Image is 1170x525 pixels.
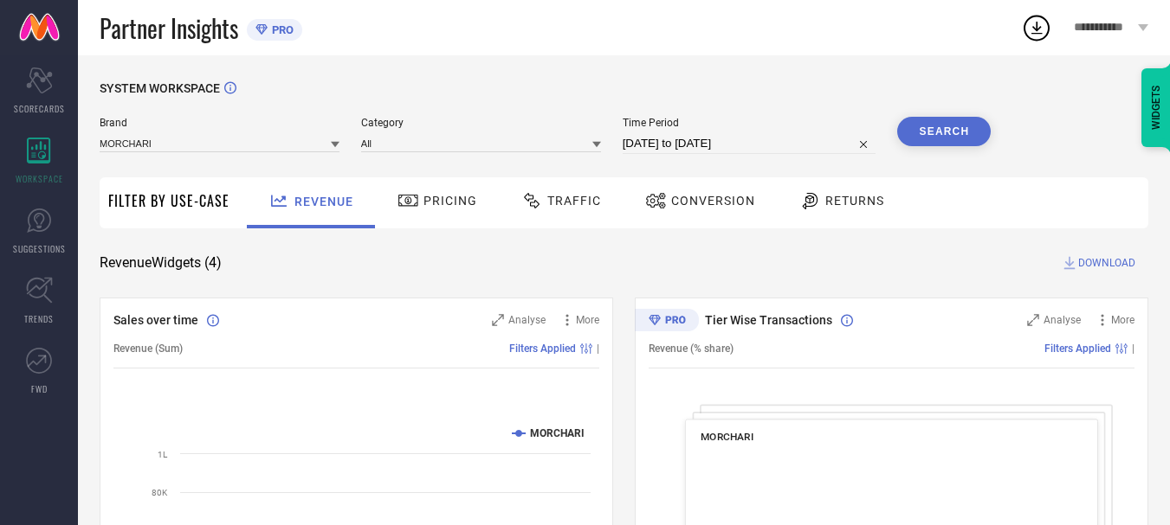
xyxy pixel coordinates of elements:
span: SYSTEM WORKSPACE [100,81,220,95]
span: PRO [268,23,294,36]
span: More [576,314,599,326]
span: Returns [825,194,884,208]
text: MORCHARI [530,427,585,439]
span: Filters Applied [509,343,576,355]
span: FWD [31,382,48,395]
span: Revenue [294,195,353,208]
span: SCORECARDS [14,102,65,115]
span: Filter By Use-Case [108,190,229,211]
span: Conversion [671,194,755,208]
span: Sales over time [113,313,198,327]
text: 80K [152,488,168,497]
button: Search [897,117,991,146]
span: MORCHARI [701,431,753,443]
span: Traffic [547,194,601,208]
span: Analyse [508,314,546,326]
div: Premium [635,309,699,335]
svg: Zoom [1027,314,1039,326]
span: TRENDS [24,312,54,325]
span: | [597,343,599,355]
span: Brand [100,117,339,129]
span: Revenue Widgets ( 4 ) [100,254,222,272]
span: Partner Insights [100,10,238,46]
span: Analyse [1044,314,1081,326]
span: Pricing [423,194,477,208]
input: Select time period [623,133,876,154]
span: | [1132,343,1134,355]
span: SUGGESTIONS [13,242,66,255]
svg: Zoom [492,314,504,326]
div: Open download list [1021,12,1052,43]
span: Tier Wise Transactions [705,313,832,327]
text: 1L [158,450,168,459]
span: Revenue (% share) [649,343,734,355]
span: Time Period [623,117,876,129]
span: More [1111,314,1134,326]
span: Filters Applied [1044,343,1111,355]
span: Revenue (Sum) [113,343,183,355]
span: DOWNLOAD [1078,254,1135,272]
span: WORKSPACE [16,172,63,185]
span: Category [361,117,601,129]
